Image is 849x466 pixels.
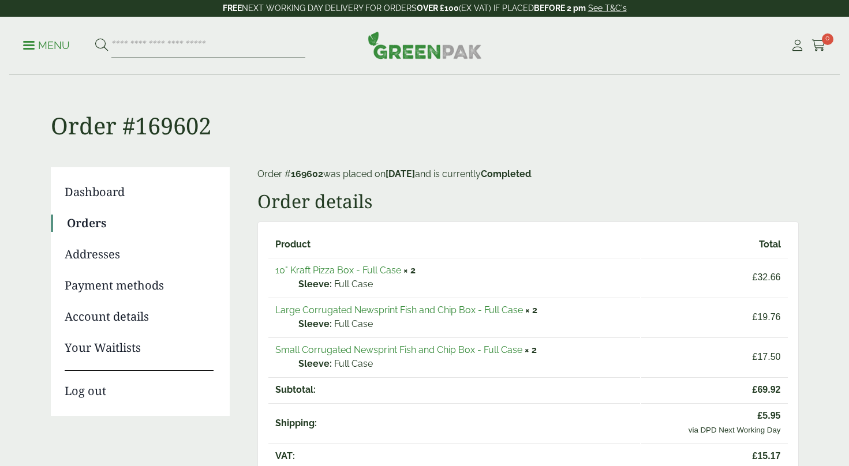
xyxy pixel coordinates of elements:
[298,317,332,331] strong: Sleeve:
[757,411,762,420] span: £
[648,409,781,423] span: 5.95
[268,377,640,402] th: Subtotal:
[417,3,459,13] strong: OVER £100
[648,449,781,463] span: 15.17
[403,265,416,276] strong: × 2
[822,33,833,45] span: 0
[368,31,482,59] img: GreenPak Supplies
[268,232,640,257] th: Product
[275,305,523,315] a: Large Corrugated Newsprint Fish and Chip Box - Full Case
[648,383,781,397] span: 69.92
[753,352,781,362] bdi: 17.50
[753,272,758,282] span: £
[23,39,70,52] p: Menu
[753,451,758,461] span: £
[65,339,214,356] a: Your Waitlists
[65,370,214,400] a: Log out
[641,232,788,257] th: Total
[790,40,805,51] i: My Account
[65,246,214,263] a: Addresses
[257,190,799,212] h2: Order details
[481,168,531,179] mark: Completed
[811,37,826,54] a: 0
[223,3,242,13] strong: FREE
[525,305,537,315] strong: × 2
[298,317,633,331] p: Full Case
[275,344,522,355] a: Small Corrugated Newsprint Fish and Chip Box - Full Case
[753,385,758,394] span: £
[811,40,826,51] i: Cart
[298,277,633,291] p: Full Case
[51,75,799,140] h1: Order #169602
[257,167,799,181] p: Order # was placed on and is currently .
[534,3,586,13] strong: BEFORE 2 pm
[67,215,214,232] a: Orders
[65,183,214,201] a: Dashboard
[268,403,640,442] th: Shipping:
[291,168,323,179] mark: 169602
[689,426,781,434] small: via DPD Next Working Day
[753,312,781,322] bdi: 19.76
[588,3,627,13] a: See T&C's
[753,312,758,322] span: £
[65,277,214,294] a: Payment methods
[753,352,758,362] span: £
[298,357,633,371] p: Full Case
[298,357,332,371] strong: Sleeve:
[525,344,537,355] strong: × 2
[298,277,332,291] strong: Sleeve:
[275,265,401,276] a: 10" Kraft Pizza Box - Full Case
[65,308,214,325] a: Account details
[753,272,781,282] bdi: 32.66
[386,168,415,179] mark: [DATE]
[23,39,70,50] a: Menu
